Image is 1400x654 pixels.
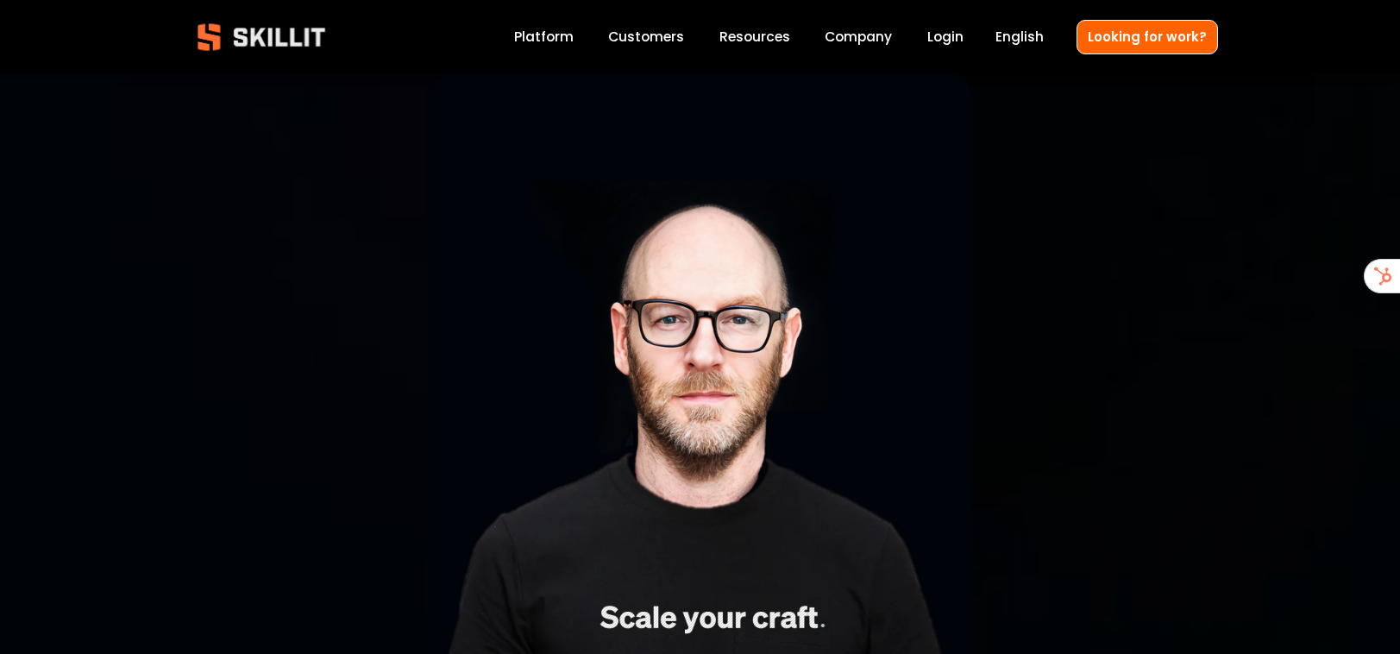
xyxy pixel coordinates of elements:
div: language picker [995,26,1044,49]
a: Login [927,26,964,49]
a: Customers [608,26,684,49]
span: Resources [719,27,790,47]
a: Company [825,26,892,49]
a: Platform [514,26,574,49]
a: folder dropdown [719,26,790,49]
img: Skillit [183,11,340,63]
span: English [995,27,1044,47]
a: Looking for work? [1077,20,1218,53]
